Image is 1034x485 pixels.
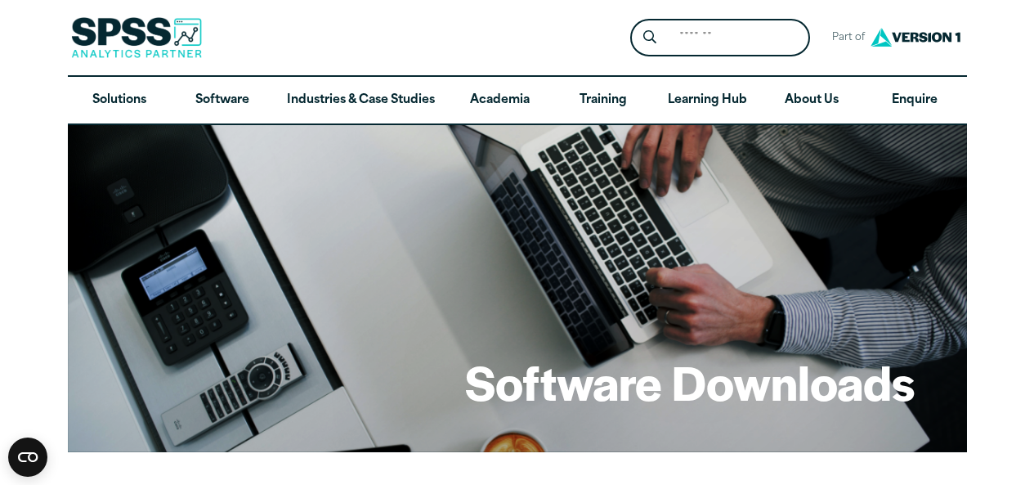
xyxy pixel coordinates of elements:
a: Academia [448,77,551,124]
button: Open CMP widget [8,438,47,477]
a: Learning Hub [655,77,760,124]
a: Solutions [68,77,171,124]
a: About Us [760,77,863,124]
img: SPSS Analytics Partner [71,17,202,58]
button: Search magnifying glass icon [634,23,665,53]
span: Part of [823,26,866,50]
a: Software [171,77,274,124]
svg: Search magnifying glass icon [643,30,656,44]
h1: Software Downloads [465,350,915,414]
nav: Desktop version of site main menu [68,77,967,124]
a: Enquire [863,77,966,124]
form: Site Header Search Form [630,19,810,57]
a: Industries & Case Studies [274,77,448,124]
a: Training [551,77,654,124]
img: Version1 Logo [866,22,965,52]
